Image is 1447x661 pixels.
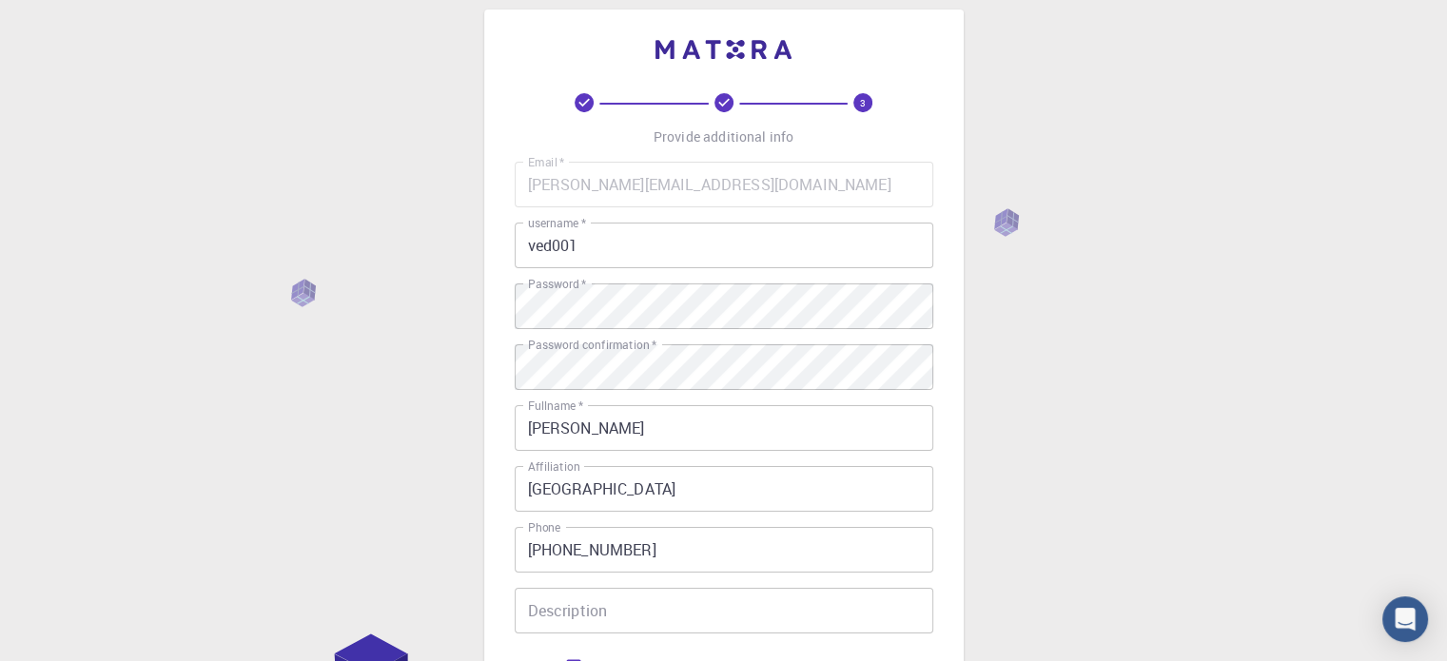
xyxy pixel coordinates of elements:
[528,337,656,353] label: Password confirmation
[528,458,579,475] label: Affiliation
[528,215,586,231] label: username
[860,96,866,109] text: 3
[654,127,793,146] p: Provide additional info
[528,154,564,170] label: Email
[528,276,586,292] label: Password
[528,519,560,535] label: Phone
[528,398,583,414] label: Fullname
[1382,596,1428,642] div: Open Intercom Messenger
